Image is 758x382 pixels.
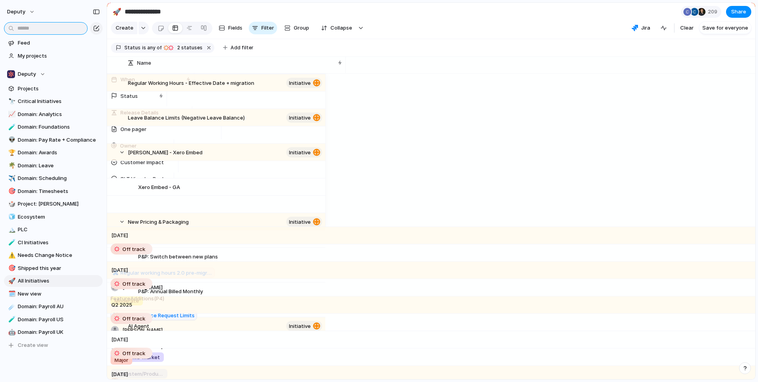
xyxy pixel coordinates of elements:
[8,264,14,273] div: 🎯
[7,264,15,272] button: 🎯
[4,224,103,236] a: 🏔️PLC
[330,24,352,32] span: Collapse
[7,239,15,247] button: 🧪
[286,147,322,157] button: initiative
[4,237,103,249] div: 🧪CI Initiatives
[4,211,103,223] div: 🧊Ecosystem
[289,320,311,331] span: initiative
[218,42,258,53] button: Add filter
[4,326,103,338] div: 🤖Domain: Payroll UK
[137,59,151,67] span: Name
[4,121,103,133] a: 🧪Domain: Foundations
[120,158,164,166] span: Customer Impact
[4,160,103,172] div: 🌴Domain: Leave
[231,44,253,51] span: Add filter
[4,314,103,326] a: 🧪Domain: Payroll US
[4,275,103,287] div: 🚀All Initiatives
[18,213,100,221] span: Ecosystem
[8,277,14,286] div: 🚀
[726,6,751,18] button: Share
[4,172,103,184] a: ✈️Domain: Scheduling
[122,349,145,357] span: Off track
[216,22,246,34] button: Fields
[7,303,15,311] button: ☄️
[680,24,694,32] span: Clear
[109,265,130,275] span: [DATE]
[18,251,100,259] span: Needs Change Notice
[4,301,103,313] a: ☄️Domain: Payroll AU
[4,134,103,146] a: 👽Domain: Pay Rate + Compliance
[8,187,14,196] div: 🎯
[289,147,311,158] span: initiative
[109,335,130,344] span: [DATE]
[7,162,15,170] button: 🌴
[8,212,14,221] div: 🧊
[120,125,146,133] span: One pager
[7,328,15,336] button: 🤖
[228,24,242,32] span: Fields
[8,174,14,183] div: ✈️
[699,22,751,34] button: Save for everyone
[18,97,100,105] span: Critical Initiatives
[4,147,103,159] a: 🏆Domain: Awards
[4,198,103,210] a: 🎲Project: [PERSON_NAME]
[677,22,697,34] button: Clear
[4,262,103,274] a: 🎯Shipped this year
[18,239,100,247] span: CI Initiatives
[8,225,14,234] div: 🏔️
[7,200,15,208] button: 🎲
[18,39,100,47] span: Feed
[18,277,100,285] span: All Initiatives
[289,77,311,88] span: initiative
[4,288,103,300] a: 🗓️New view
[8,135,14,144] div: 👽
[7,123,15,131] button: 🧪
[8,315,14,324] div: 🧪
[138,182,180,191] span: Xero Embed - GA
[120,175,170,183] span: SLT View Inv Bucket
[7,226,15,234] button: 🏔️
[4,50,103,62] a: My projects
[8,110,14,119] div: 📈
[8,161,14,170] div: 🌴
[18,70,36,78] span: Deputy
[107,290,189,302] span: Feature Additions (P4)
[4,109,103,120] div: 📈Domain: Analytics
[18,303,100,311] span: Domain: Payroll AU
[249,22,277,34] button: Filter
[8,251,14,260] div: ⚠️
[7,251,15,259] button: ⚠️
[128,112,245,122] span: Leave Balance Limits (Negative Leave Balance)
[8,328,14,337] div: 🤖
[4,249,103,261] a: ⚠️Needs Change Notice
[124,44,141,51] span: Status
[4,95,103,107] a: 🔭Critical Initiatives
[316,22,356,34] button: Collapse
[128,78,254,87] span: Regular Working Hours - Effective Date + migration
[7,290,15,298] button: 🗓️
[7,174,15,182] button: ✈️
[8,97,14,106] div: 🔭
[7,213,15,221] button: 🧊
[708,8,720,16] span: 209
[641,24,650,32] span: Jira
[7,8,25,16] span: deputy
[18,328,100,336] span: Domain: Payroll UK
[289,216,311,227] span: initiative
[8,200,14,209] div: 🎲
[4,6,39,18] button: deputy
[8,302,14,311] div: ☄️
[286,321,322,331] button: initiative
[4,339,103,351] button: Create view
[138,251,218,260] span: P&P: Switch between new plans
[18,123,100,131] span: Domain: Foundations
[18,85,100,93] span: Projects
